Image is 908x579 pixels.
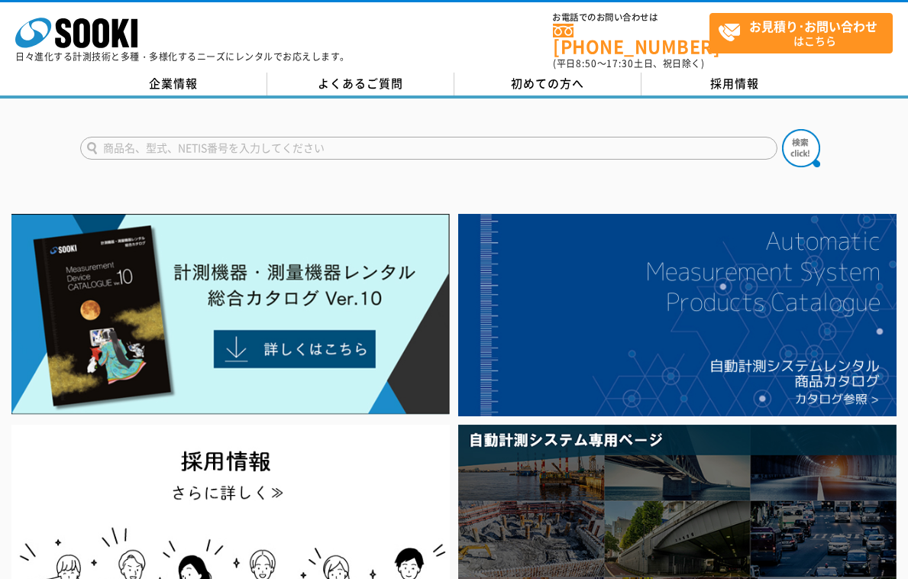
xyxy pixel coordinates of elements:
a: 初めての方へ [454,73,641,95]
a: よくあるご質問 [267,73,454,95]
span: はこちら [718,14,892,52]
span: 初めての方へ [511,75,584,92]
span: (平日 ～ 土日、祝日除く) [553,57,704,70]
strong: お見積り･お問い合わせ [749,17,877,35]
span: 17:30 [606,57,634,70]
a: [PHONE_NUMBER] [553,24,709,55]
a: お見積り･お問い合わせはこちら [709,13,893,53]
input: 商品名、型式、NETIS番号を入力してください [80,137,777,160]
img: btn_search.png [782,129,820,167]
a: 企業情報 [80,73,267,95]
span: お電話でのお問い合わせは [553,13,709,22]
a: 採用情報 [641,73,829,95]
p: 日々進化する計測技術と多種・多様化するニーズにレンタルでお応えします。 [15,52,350,61]
span: 8:50 [576,57,597,70]
img: 自動計測システムカタログ [458,214,896,416]
img: Catalog Ver10 [11,214,449,415]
